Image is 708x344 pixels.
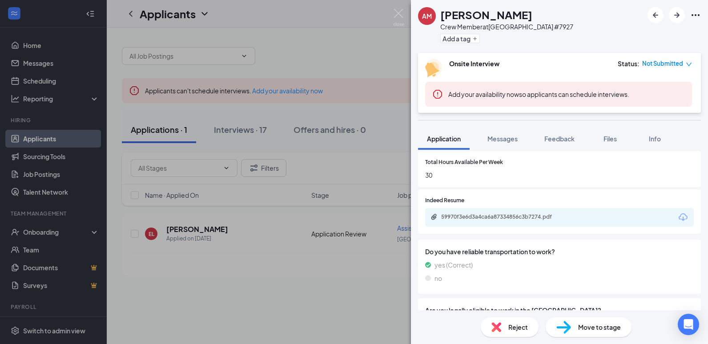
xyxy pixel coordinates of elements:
b: Onsite Interview [449,60,499,68]
span: yes (Correct) [434,260,473,270]
button: Add your availability now [448,90,519,99]
div: AM [422,12,432,20]
button: PlusAdd a tag [440,34,480,43]
span: Messages [487,135,518,143]
svg: Error [432,89,443,100]
span: Feedback [544,135,575,143]
span: Total Hours Available Per Week [425,158,503,167]
button: ArrowRight [669,7,685,23]
div: 59970f3e6d3a4ca6a87334856c3b7274.pdf [441,213,566,220]
span: Not Submitted [642,59,683,68]
span: 30 [425,170,694,180]
span: Are you legally eligible to work in the [GEOGRAPHIC_DATA]? [425,305,694,315]
div: Open Intercom Messenger [678,314,699,335]
span: Files [603,135,617,143]
svg: Ellipses [690,10,701,20]
span: down [686,61,692,68]
span: Move to stage [578,322,621,332]
span: so applicants can schedule interviews. [448,90,629,98]
button: ArrowLeftNew [648,7,664,23]
span: Info [649,135,661,143]
div: Status : [618,59,640,68]
span: Application [427,135,461,143]
svg: ArrowRight [672,10,682,20]
span: no [434,273,442,283]
span: Indeed Resume [425,196,464,205]
svg: Download [678,212,688,223]
a: Paperclip59970f3e6d3a4ca6a87334856c3b7274.pdf [430,213,575,222]
svg: Paperclip [430,213,438,220]
span: Reject [508,322,528,332]
svg: ArrowLeftNew [650,10,661,20]
svg: Plus [472,36,478,41]
div: Crew Member at [GEOGRAPHIC_DATA] #7927 [440,22,573,31]
h1: [PERSON_NAME] [440,7,532,22]
span: Do you have reliable transportation to work? [425,247,694,256]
